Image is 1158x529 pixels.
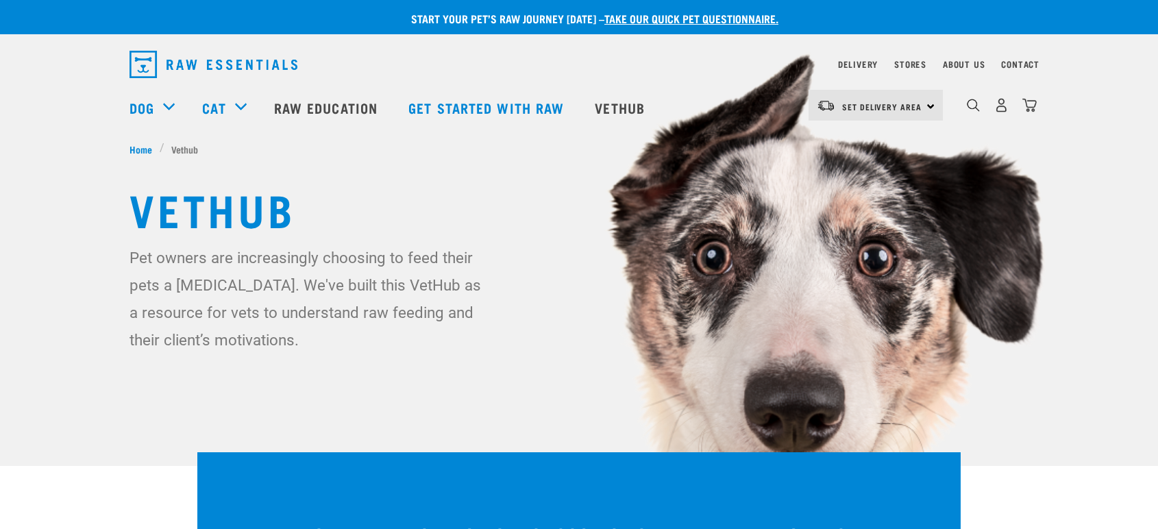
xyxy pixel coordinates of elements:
[119,45,1039,84] nav: dropdown navigation
[994,98,1009,112] img: user.png
[604,15,778,21] a: take our quick pet questionnaire.
[130,97,154,118] a: Dog
[130,184,1028,233] h1: Vethub
[130,51,297,78] img: Raw Essentials Logo
[202,97,225,118] a: Cat
[1022,98,1037,112] img: home-icon@2x.png
[894,62,926,66] a: Stores
[817,99,835,112] img: van-moving.png
[395,80,581,135] a: Get started with Raw
[838,62,878,66] a: Delivery
[130,142,1028,156] nav: breadcrumbs
[842,104,922,109] span: Set Delivery Area
[581,80,662,135] a: Vethub
[967,99,980,112] img: home-icon-1@2x.png
[130,142,160,156] a: Home
[130,244,489,354] p: Pet owners are increasingly choosing to feed their pets a [MEDICAL_DATA]. We've built this VetHub...
[1001,62,1039,66] a: Contact
[943,62,985,66] a: About Us
[130,142,152,156] span: Home
[260,80,395,135] a: Raw Education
